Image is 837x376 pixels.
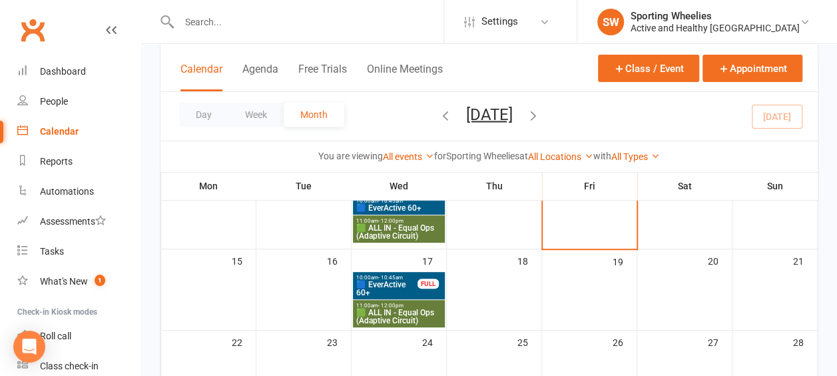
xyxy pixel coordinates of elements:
div: 27 [708,331,732,353]
span: Settings [481,7,518,37]
span: 🟦 EverActive 60+ [356,204,442,212]
span: 🟩 ALL IN - Equal Ops (Adaptive Circuit) [356,224,442,240]
div: 21 [793,249,817,271]
div: Open Intercom Messenger [13,331,45,363]
th: Fri [542,172,637,200]
th: Tue [256,172,352,200]
button: Week [228,103,284,127]
div: People [40,96,68,107]
button: [DATE] [466,105,513,123]
a: People [17,87,140,117]
span: 10:00am [356,275,418,281]
span: 11:00am [356,218,442,224]
th: Thu [447,172,542,200]
div: Sporting Wheelies [631,10,800,22]
button: Calendar [180,63,222,91]
div: 22 [232,331,256,353]
div: 19 [613,250,637,272]
div: 25 [517,331,541,353]
button: Month [284,103,344,127]
div: Automations [40,186,94,197]
button: Agenda [242,63,278,91]
div: 23 [327,331,351,353]
a: Tasks [17,237,140,267]
button: Day [179,103,228,127]
span: - 12:00pm [378,218,404,224]
div: 16 [327,249,351,271]
a: Dashboard [17,57,140,87]
div: 17 [422,249,446,271]
a: Reports [17,147,140,177]
span: - 10:45am [378,198,403,204]
div: Tasks [40,246,64,257]
div: 26 [613,331,637,353]
strong: for [434,151,446,161]
th: Sun [732,172,818,200]
div: FULL [418,279,439,289]
span: - 10:45am [378,275,403,281]
strong: at [519,151,528,161]
a: What's New1 [17,267,140,297]
a: Automations [17,177,140,207]
strong: You are viewing [318,151,383,161]
div: 15 [232,249,256,271]
th: Wed [352,172,447,200]
th: Mon [161,172,256,200]
a: All Types [611,151,660,162]
a: All events [383,151,434,162]
div: 18 [517,249,541,271]
div: 20 [708,249,732,271]
div: Dashboard [40,66,86,77]
a: Roll call [17,321,140,351]
button: Appointment [702,55,802,82]
button: Online Meetings [367,63,443,91]
div: 28 [793,331,817,353]
span: 11:00am [356,303,442,309]
div: What's New [40,276,88,287]
button: Class / Event [598,55,699,82]
div: Calendar [40,126,79,137]
span: 🟦 EverActive 60+ [356,281,418,297]
a: Assessments [17,207,140,237]
a: Calendar [17,117,140,147]
span: 🟩 ALL IN - Equal Ops (Adaptive Circuit) [356,309,442,325]
input: Search... [175,13,443,31]
div: Assessments [40,216,106,227]
th: Sat [637,172,732,200]
a: Clubworx [16,13,49,47]
div: Active and Healthy [GEOGRAPHIC_DATA] [631,22,800,34]
div: Reports [40,156,73,167]
span: 10:00am [356,198,442,204]
strong: with [593,151,611,161]
strong: Sporting Wheelies [446,151,519,161]
span: 1 [95,275,105,286]
div: Class check-in [40,361,99,371]
button: Free Trials [298,63,347,91]
div: SW [597,9,624,35]
div: 24 [422,331,446,353]
div: Roll call [40,331,71,341]
span: - 12:00pm [378,303,404,309]
a: All Locations [528,151,593,162]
